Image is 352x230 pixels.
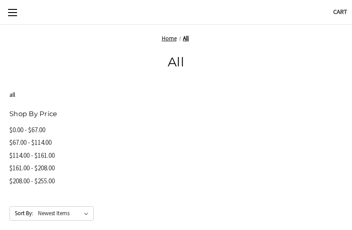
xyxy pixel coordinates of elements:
a: $0.00 - $67.00 [9,124,343,137]
p: all [9,90,343,100]
label: Sort By: [10,207,33,220]
a: $161.00 - $208.00 [9,162,343,175]
h1: All [9,52,343,71]
a: $114.00 - $161.00 [9,149,343,162]
nav: Breadcrumb [9,34,343,43]
span: Toggle menu [8,12,17,13]
a: Cart [328,1,352,23]
h5: Shop By Price [9,109,343,119]
a: $67.00 - $114.00 [9,136,343,149]
a: $208.00 - $255.00 [9,175,343,188]
a: All [183,35,189,42]
span: Cart [333,8,347,16]
a: Home [162,35,177,42]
